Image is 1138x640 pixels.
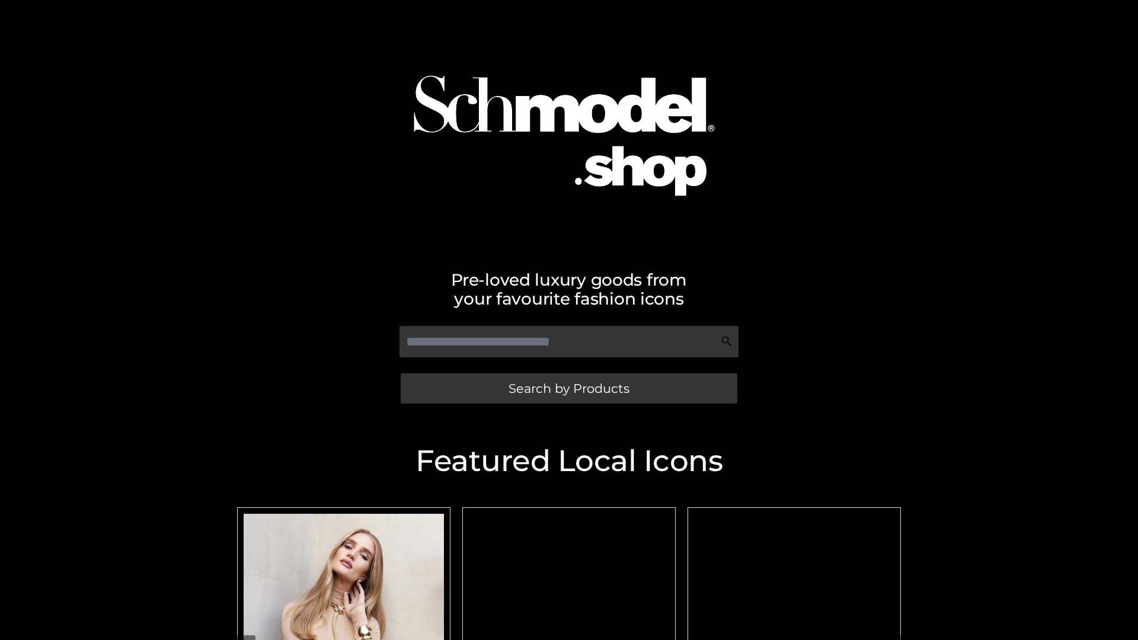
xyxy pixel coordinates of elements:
span: Search by Products [509,382,629,395]
h2: Featured Local Icons​ [231,446,907,476]
a: Search by Products [401,373,737,404]
h2: Pre-loved luxury goods from your favourite fashion icons [231,270,907,308]
img: Search Icon [721,335,733,347]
